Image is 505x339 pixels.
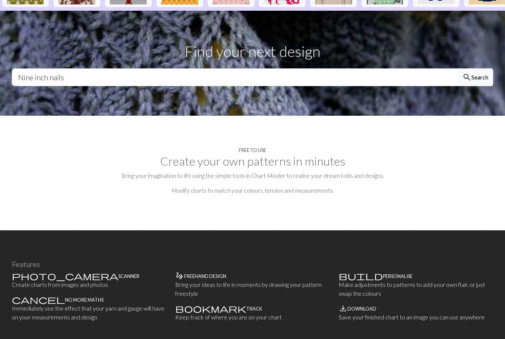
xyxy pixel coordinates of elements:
[12,171,493,180] p: Bring your imagination to life using the simple tools in Chart Minder to realise your dream knits...
[118,274,139,279] h4: Scanner
[239,148,266,153] h4: Free to use
[12,294,65,305] span: cancel
[175,271,184,281] span: gesture
[339,280,493,298] p: Make adjustments to patterns to add your own flair, or just swap the colours
[462,72,471,82] span: search
[12,271,118,281] span: photo_camera
[12,280,166,289] p: Create charts from images and photos
[246,306,262,312] h4: Track
[339,303,348,313] span: save_alt
[12,154,493,168] h2: Create your own patterns in minutes
[348,306,376,312] h4: Download
[175,313,330,322] p: Keep track of where you are on your chart
[12,40,493,62] p: Find your next design
[175,280,330,298] p: Bring your ideas to life in moments by drawing your pattern freestyle
[12,260,493,268] h3: Features
[12,186,493,195] p: Modify charts to match your colours, tension and measurements.
[339,313,493,322] p: Save your finished chart to an image you can use anywhere
[65,297,104,303] h4: No more maths
[458,68,493,86] button: Search
[339,271,383,281] span: build
[383,274,413,279] h4: Personalise
[184,274,226,279] h4: Freehand design
[175,303,246,313] span: bookmark
[12,304,166,322] p: Immediately see the effect that your yarn and gauge will have on your measurements and design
